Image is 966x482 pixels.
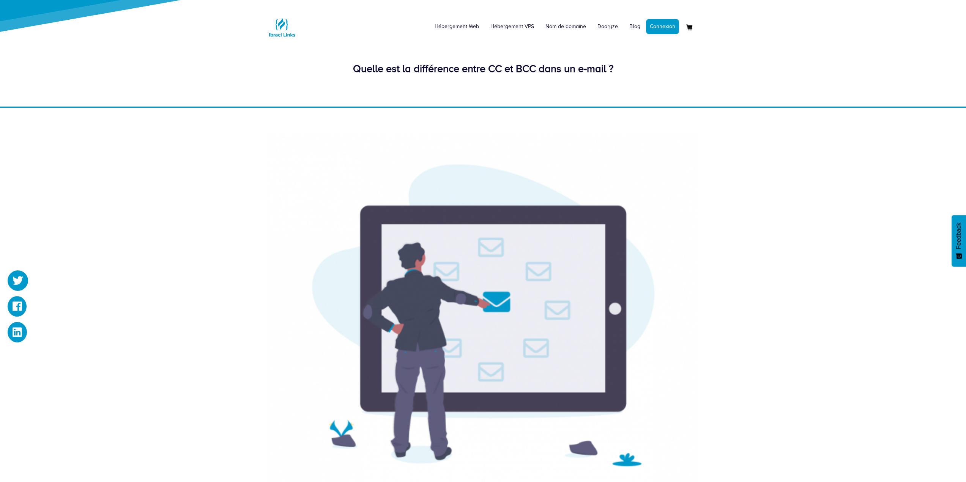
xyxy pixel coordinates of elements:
[267,61,700,76] div: Quelle est la différence entre CC et BCC dans un e-mail ?
[952,215,966,267] button: Feedback - Afficher l’enquête
[592,15,624,38] a: Dooryze
[485,15,540,38] a: Hébergement VPS
[267,6,297,42] a: Logo Ibraci Links
[646,19,679,34] a: Connexion
[429,15,485,38] a: Hébergement Web
[267,12,297,42] img: Logo Ibraci Links
[624,15,646,38] a: Blog
[955,223,962,249] span: Feedback
[540,15,592,38] a: Nom de domaine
